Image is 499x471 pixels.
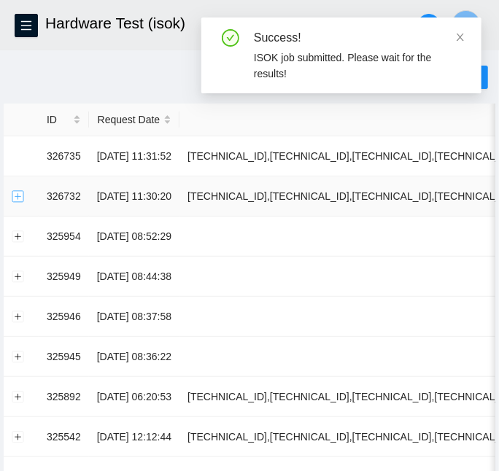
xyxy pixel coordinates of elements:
[417,14,441,37] button: search
[89,297,179,337] td: [DATE] 08:37:58
[39,417,89,457] td: 325542
[12,230,24,242] button: Expand row
[89,257,179,297] td: [DATE] 08:44:38
[15,14,38,37] button: menu
[12,351,24,362] button: Expand row
[12,391,24,402] button: Expand row
[254,50,464,82] div: ISOK job submitted. Please wait for the results!
[89,377,179,417] td: [DATE] 06:20:53
[254,29,464,47] div: Success!
[222,29,239,47] span: check-circle
[89,417,179,457] td: [DATE] 12:12:44
[12,270,24,282] button: Expand row
[39,176,89,217] td: 326732
[89,217,179,257] td: [DATE] 08:52:29
[39,217,89,257] td: 325954
[89,337,179,377] td: [DATE] 08:36:22
[39,377,89,417] td: 325892
[455,32,465,42] span: close
[39,337,89,377] td: 325945
[12,190,24,202] button: Expand row
[12,431,24,443] button: Expand row
[15,20,37,31] span: menu
[12,311,24,322] button: Expand row
[462,16,471,34] span: D
[39,257,89,297] td: 325949
[89,136,179,176] td: [DATE] 11:31:52
[452,10,481,39] button: D
[39,136,89,176] td: 326735
[89,176,179,217] td: [DATE] 11:30:20
[39,297,89,337] td: 325946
